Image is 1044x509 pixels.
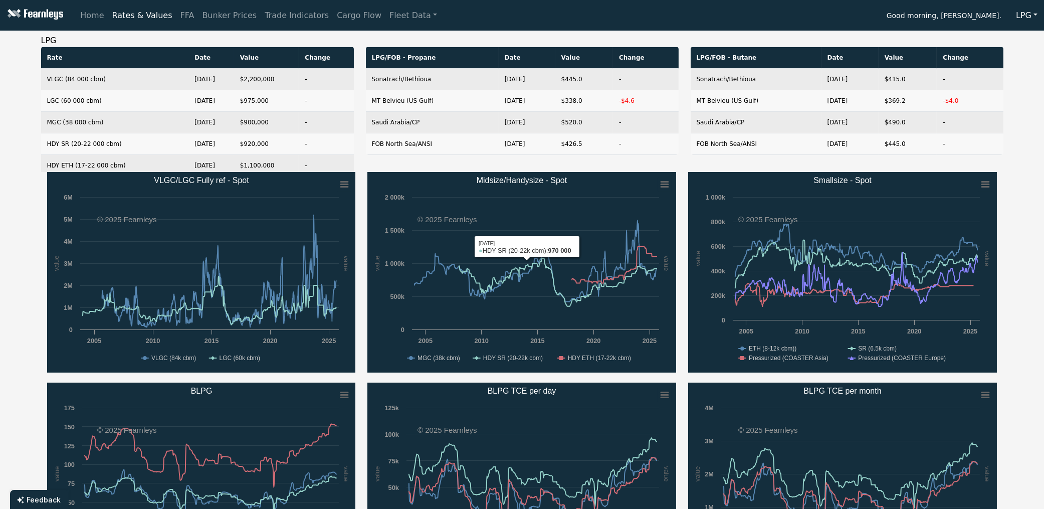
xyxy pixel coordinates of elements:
td: HDY SR (20-22 000 cbm) [41,133,189,155]
td: - [937,112,1003,133]
a: Home [76,6,108,26]
text: © 2025 Fearnleys [417,215,477,224]
text: value [983,466,991,482]
text: MGC (38k cbm) [417,355,460,362]
td: [DATE] [499,133,555,155]
text: 600k [711,243,726,250]
text: 2015 [204,337,218,345]
text: 3M [705,437,714,445]
td: MT Belvieu (US Gulf) [366,90,499,112]
td: - [613,133,679,155]
a: Rates & Values [108,6,176,26]
text: 2010 [475,337,489,345]
td: [DATE] [499,112,555,133]
text: © 2025 Fearnleys [738,215,798,224]
text: BLPG TCE per month [804,387,882,395]
text: 4M [705,404,714,412]
td: $900,000 [234,112,299,133]
text: 0 [722,316,725,324]
th: Change [613,47,679,69]
td: - [613,69,679,90]
td: [DATE] [821,90,879,112]
text: value [53,466,60,482]
th: LPG/FOB - Propane [366,47,499,69]
th: Date [821,47,879,69]
a: Bunker Prices [198,6,261,26]
th: Date [499,47,555,69]
td: $445.0 [879,133,937,155]
text: VLGC (84k cbm) [151,355,196,362]
text: 2005 [419,337,433,345]
a: Fleet Data [385,6,441,26]
text: Midsize/Handysize - Spot [477,176,567,185]
td: $1,100,000 [234,155,299,177]
text: value [342,466,350,482]
text: LGC (60k cbm) [219,355,260,362]
td: MT Belvieu (US Gulf) [691,90,821,112]
th: Date [188,47,234,69]
text: BLPG [190,387,212,395]
text: value [694,251,702,266]
text: © 2025 Fearnleys [97,215,157,224]
text: 1 000k [706,194,726,201]
td: - [299,133,353,155]
td: FOB North Sea/ANSI [366,133,499,155]
text: 75 [67,480,74,487]
td: $445.0 [555,69,613,90]
td: $415.0 [879,69,937,90]
text: 2010 [795,327,809,335]
text: 2020 [586,337,600,345]
text: 100k [385,431,399,438]
td: [DATE] [499,90,555,112]
text: value [694,466,702,482]
text: 75k [388,457,399,465]
img: Fearnleys Logo [5,9,63,22]
text: 2015 [852,327,866,335]
text: value [663,466,670,482]
td: [DATE] [821,69,879,90]
td: $490.0 [879,112,937,133]
text: 400k [711,267,726,275]
text: 2010 [145,337,159,345]
th: Change [937,47,1003,69]
text: 1M [64,304,73,311]
th: Value [879,47,937,69]
text: 0 [69,326,72,333]
text: 125 [64,442,74,450]
td: Saudi Arabia/CP [366,112,499,133]
th: Rate [41,47,189,69]
text: value [53,256,60,271]
td: - [937,133,1003,155]
th: Change [299,47,353,69]
text: HDY ETH (17-22k cbm) [568,355,631,362]
td: - [299,90,353,112]
text: 0 [401,326,404,333]
td: Sonatrach/Bethioua [691,69,821,90]
td: $426.5 [555,133,613,155]
text: 800k [711,218,726,226]
button: LPG [1009,6,1044,25]
text: © 2025 Fearnleys [738,426,798,434]
td: [DATE] [188,112,234,133]
td: [DATE] [821,112,879,133]
td: $338.0 [555,90,613,112]
text: 200k [711,292,726,299]
th: Value [234,47,299,69]
text: 1 500k [385,227,405,234]
text: 2M [64,282,73,289]
text: value [663,256,670,271]
td: [DATE] [188,155,234,177]
text: 2020 [263,337,277,345]
td: HDY ETH (17-22 000 cbm) [41,155,189,177]
text: 175 [64,404,74,412]
td: LGC (60 000 cbm) [41,90,189,112]
td: -$4.6 [613,90,679,112]
a: FFA [176,6,198,26]
td: $2,200,000 [234,69,299,90]
text: value [373,466,381,482]
text: Pressurized (COASTER Europe) [859,355,946,362]
td: - [299,69,353,90]
text: © 2025 Fearnleys [97,426,157,434]
td: [DATE] [821,133,879,155]
text: 5M [64,216,73,223]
